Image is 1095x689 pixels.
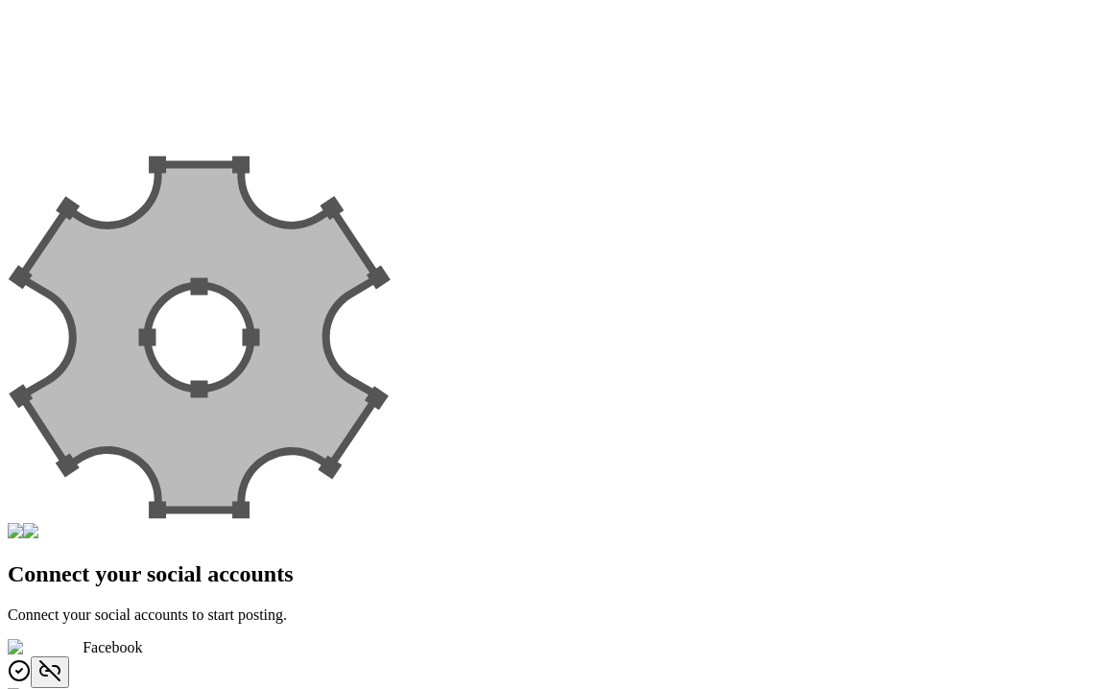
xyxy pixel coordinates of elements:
[8,561,1087,587] h2: Connect your social accounts
[8,606,1087,624] p: Connect your social accounts to start posting.
[8,639,83,656] img: Facebook
[8,523,23,538] img: connector-dots.svg
[83,639,142,655] span: Facebook
[23,523,38,538] img: sparkles.svg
